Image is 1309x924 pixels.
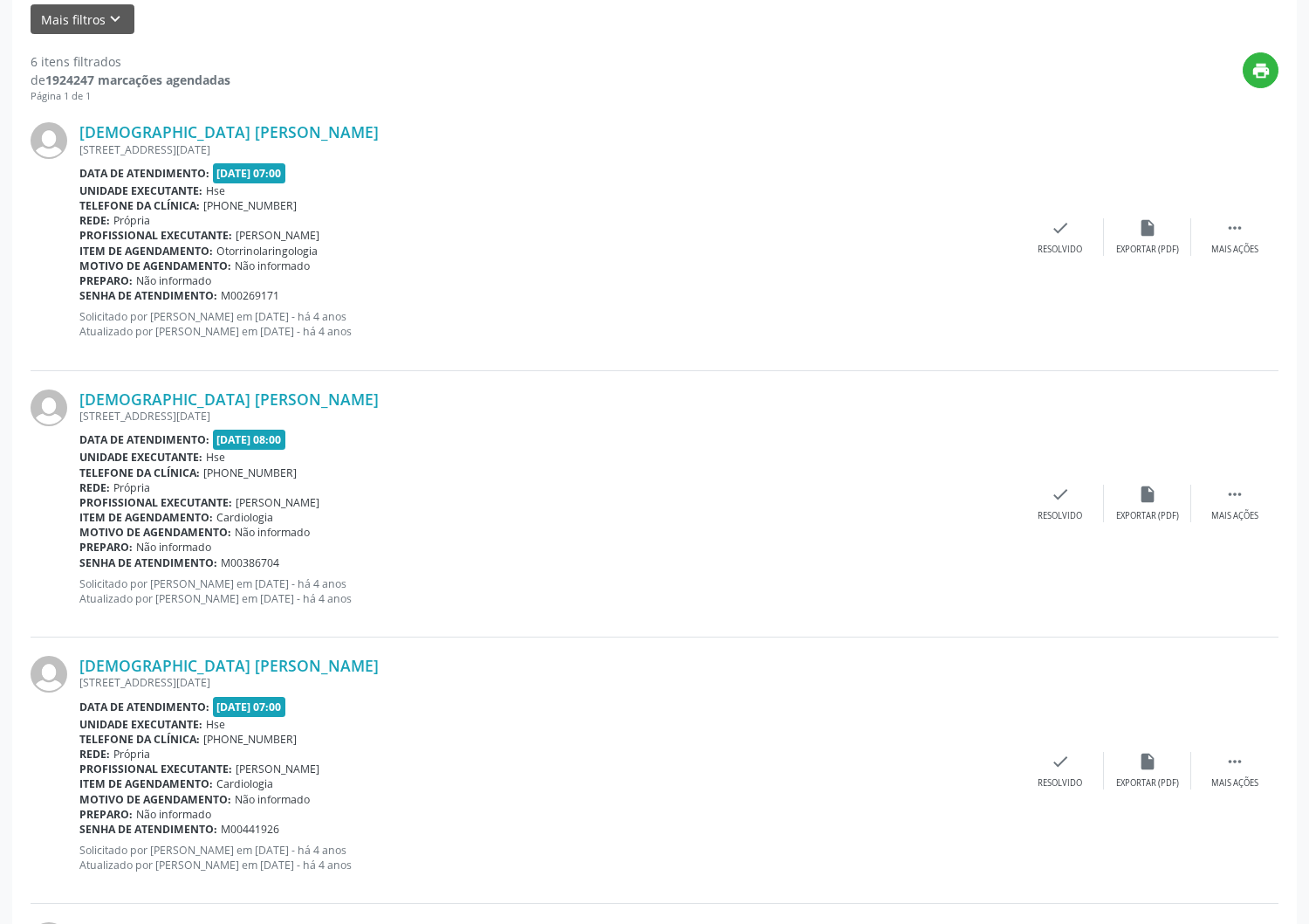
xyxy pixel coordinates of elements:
b: Preparo: [79,540,133,555]
img: img [31,390,67,426]
i: insert_drive_file [1138,752,1157,771]
span: Hse [206,183,225,198]
b: Motivo de agendamento: [79,792,231,807]
i:  [1225,218,1244,238]
i: check [1051,485,1070,504]
div: [STREET_ADDRESS][DATE] [79,142,1017,157]
i: check [1051,218,1070,238]
b: Preparo: [79,273,133,288]
span: Hse [206,717,225,732]
div: Exportar (PDF) [1116,510,1179,522]
div: [STREET_ADDRESS][DATE] [79,409,1017,424]
i: print [1251,61,1271,80]
span: Não informado [235,525,310,540]
span: [PERSON_NAME] [236,762,319,776]
i: insert_drive_file [1138,218,1157,238]
a: [DEMOGRAPHIC_DATA] [PERSON_NAME] [79,122,379,141]
b: Item de agendamento: [79,776,213,791]
strong: 1924247 marcações agendadas [45,72,230,88]
b: Senha de atendimento: [79,288,217,303]
b: Preparo: [79,807,133,822]
b: Rede: [79,747,110,762]
a: [DEMOGRAPHIC_DATA] [PERSON_NAME] [79,390,379,409]
span: Cardiologia [216,510,273,525]
span: [PHONE_NUMBER] [203,198,297,213]
b: Telefone da clínica: [79,465,200,480]
b: Motivo de agendamento: [79,525,231,540]
b: Unidade executante: [79,450,202,465]
span: [DATE] 07:00 [213,163,286,183]
img: img [31,122,67,159]
div: Exportar (PDF) [1116,777,1179,790]
span: Não informado [235,792,310,807]
span: M00269171 [221,288,279,303]
span: Própria [113,480,150,495]
span: Não informado [136,273,211,288]
div: 6 itens filtrados [31,52,230,71]
i:  [1225,485,1244,504]
b: Telefone da clínica: [79,732,200,747]
div: Mais ações [1211,244,1258,256]
b: Senha de atendimento: [79,555,217,570]
span: M00386704 [221,555,279,570]
button: Mais filtroskeyboard_arrow_down [31,4,134,35]
b: Item de agendamento: [79,244,213,259]
span: [PHONE_NUMBER] [203,732,297,747]
b: Unidade executante: [79,183,202,198]
div: Página 1 de 1 [31,89,230,104]
b: Rede: [79,480,110,495]
span: [DATE] 07:00 [213,697,286,717]
i:  [1225,752,1244,771]
div: [STREET_ADDRESS][DATE] [79,675,1017,690]
i: insert_drive_file [1138,485,1157,504]
span: Cardiologia [216,776,273,791]
p: Solicitado por [PERSON_NAME] em [DATE] - há 4 anos Atualizado por [PERSON_NAME] em [DATE] - há 4 ... [79,576,1017,606]
span: [PHONE_NUMBER] [203,465,297,480]
div: Resolvido [1038,244,1082,256]
span: Não informado [136,540,211,555]
div: Resolvido [1038,510,1082,522]
i: keyboard_arrow_down [106,10,125,29]
b: Item de agendamento: [79,510,213,525]
div: Resolvido [1038,777,1082,790]
span: Não informado [235,259,310,273]
span: [DATE] 08:00 [213,430,286,450]
b: Profissional executante: [79,228,232,243]
img: img [31,656,67,693]
i: check [1051,752,1070,771]
b: Unidade executante: [79,717,202,732]
p: Solicitado por [PERSON_NAME] em [DATE] - há 4 anos Atualizado por [PERSON_NAME] em [DATE] - há 4 ... [79,309,1017,339]
b: Profissional executante: [79,762,232,776]
span: [PERSON_NAME] [236,228,319,243]
b: Data de atendimento: [79,432,209,447]
span: [PERSON_NAME] [236,495,319,510]
span: Otorrinolaringologia [216,244,318,259]
span: M00441926 [221,822,279,837]
button: print [1243,52,1278,88]
b: Data de atendimento: [79,700,209,714]
b: Profissional executante: [79,495,232,510]
span: Não informado [136,807,211,822]
div: de [31,71,230,89]
span: Própria [113,213,150,228]
div: Mais ações [1211,777,1258,790]
b: Data de atendimento: [79,166,209,181]
p: Solicitado por [PERSON_NAME] em [DATE] - há 4 anos Atualizado por [PERSON_NAME] em [DATE] - há 4 ... [79,843,1017,872]
b: Motivo de agendamento: [79,259,231,273]
div: Mais ações [1211,510,1258,522]
b: Senha de atendimento: [79,822,217,837]
span: Hse [206,450,225,465]
div: Exportar (PDF) [1116,244,1179,256]
a: [DEMOGRAPHIC_DATA] [PERSON_NAME] [79,656,379,675]
b: Rede: [79,213,110,228]
span: Própria [113,747,150,762]
b: Telefone da clínica: [79,198,200,213]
